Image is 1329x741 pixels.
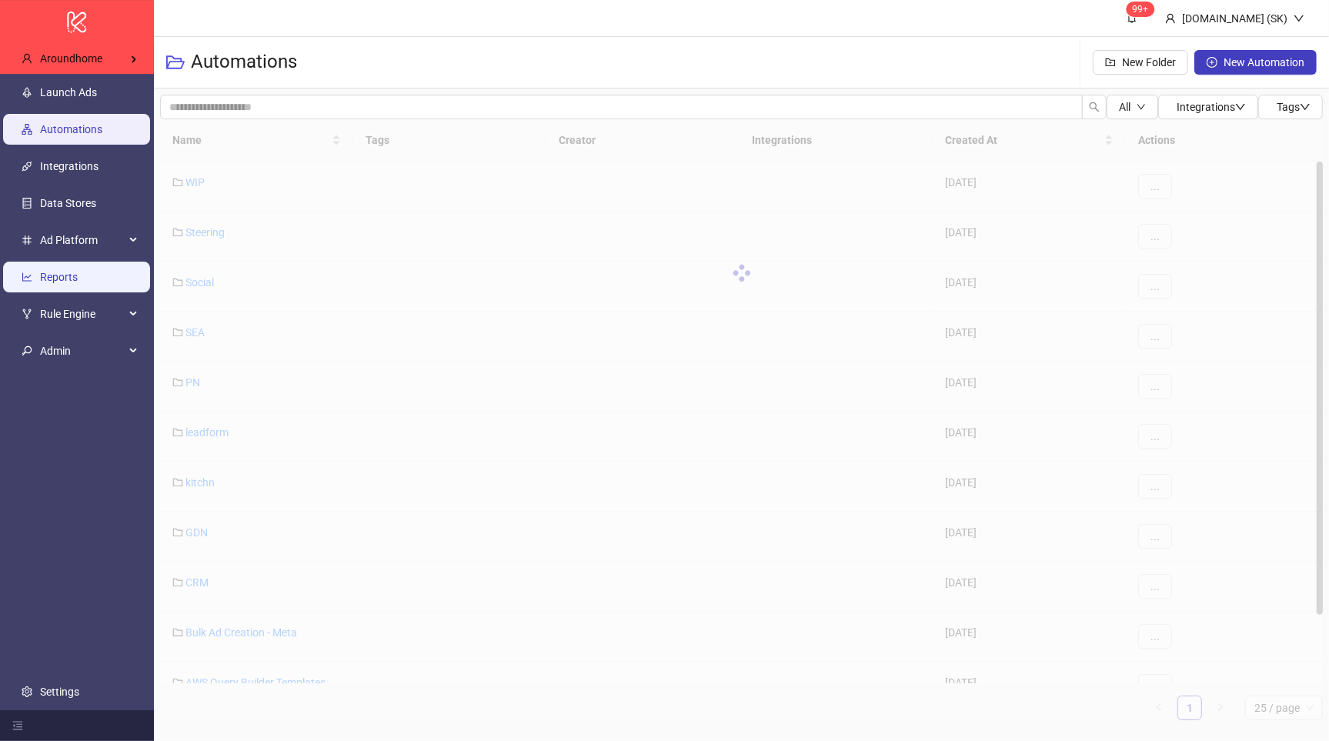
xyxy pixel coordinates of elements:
span: Tags [1277,101,1311,113]
button: Alldown [1107,95,1158,119]
span: bell [1127,12,1137,23]
span: folder-add [1105,57,1116,68]
div: [DOMAIN_NAME] (SK) [1176,10,1294,27]
a: Reports [40,271,78,283]
button: Tagsdown [1258,95,1323,119]
span: down [1235,102,1246,112]
a: Launch Ads [40,86,97,98]
span: fork [22,309,32,319]
span: number [22,235,32,245]
span: key [22,345,32,356]
span: Admin [40,335,125,366]
span: plus-circle [1207,57,1217,68]
a: Integrations [40,160,99,172]
span: folder-open [166,53,185,72]
span: down [1294,13,1304,24]
a: Settings [40,686,79,698]
span: user [22,53,32,64]
span: New Automation [1224,56,1304,68]
span: Rule Engine [40,299,125,329]
span: Aroundhome [40,52,102,65]
button: Integrationsdown [1158,95,1258,119]
span: search [1089,102,1100,112]
span: Integrations [1177,101,1246,113]
span: down [1300,102,1311,112]
sup: 664 [1127,2,1155,17]
a: Automations [40,123,102,135]
span: Ad Platform [40,225,125,255]
span: user [1165,13,1176,24]
button: New Folder [1093,50,1188,75]
span: down [1137,102,1146,112]
span: menu-fold [12,720,23,731]
span: All [1119,101,1130,113]
button: New Automation [1194,50,1317,75]
a: Data Stores [40,197,96,209]
h3: Automations [191,50,297,75]
span: New Folder [1122,56,1176,68]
